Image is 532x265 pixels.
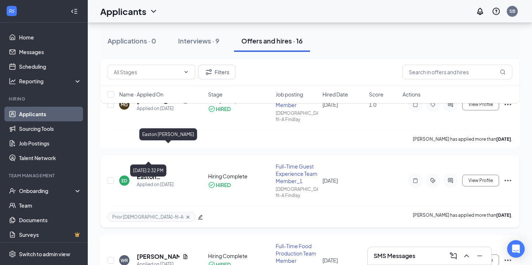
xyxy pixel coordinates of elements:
span: [DATE] [322,177,338,184]
a: Documents [19,213,82,227]
div: SB [509,8,515,14]
div: Applied on [DATE] [137,181,188,188]
b: [DATE] [496,212,511,218]
a: Applicants [19,107,82,121]
svg: ChevronDown [149,7,158,16]
span: edit [198,215,203,220]
span: View Profile [468,178,493,183]
div: Interviews · 9 [178,36,219,45]
svg: UserCheck [9,187,16,194]
input: Search in offers and hires [403,65,512,79]
a: Sourcing Tools [19,121,82,136]
span: Hired Date [322,91,348,98]
a: Messages [19,45,82,59]
h1: Applicants [100,5,146,18]
svg: Document [182,254,188,260]
svg: ChevronUp [462,251,471,260]
svg: ActiveChat [446,178,455,183]
svg: ComposeMessage [449,251,458,260]
div: [DATE] 2:32 PM [130,164,166,177]
div: [DEMOGRAPHIC_DATA]-fil-A Findlay [276,110,318,122]
span: Actions [403,91,420,98]
svg: ActiveTag [429,178,437,183]
svg: Collapse [71,8,78,15]
p: [PERSON_NAME] has applied more than . [413,212,512,222]
svg: Ellipses [503,256,512,265]
a: Scheduling [19,59,82,74]
svg: CheckmarkCircle [208,181,215,189]
svg: Note [411,178,420,183]
div: Hiring [9,96,80,102]
svg: Filter [204,68,213,76]
div: Open Intercom Messenger [507,240,525,258]
div: Full-Time Guest Experience Team Member_1 [276,163,318,185]
button: Minimize [474,250,486,262]
div: Full-Time Food Production Team Member [276,242,318,264]
div: [DEMOGRAPHIC_DATA]-fil-A Findlay [276,186,318,198]
a: Home [19,30,82,45]
div: WR [121,257,128,264]
button: ComposeMessage [448,250,459,262]
p: [PERSON_NAME] has applied more than . [413,136,512,142]
svg: WorkstreamLogo [8,7,15,15]
span: [DATE] [322,257,338,264]
span: Name · Applied On [119,91,163,98]
button: Filter Filters [198,65,235,79]
svg: Minimize [475,251,484,260]
span: Prior [DEMOGRAPHIC_DATA]-fil-A [112,214,184,220]
h5: [PERSON_NAME] [137,253,180,261]
div: Hiring Complete [208,173,271,180]
a: Team [19,198,82,213]
div: HIRED [216,181,231,189]
svg: Settings [9,250,16,258]
a: SurveysCrown [19,227,82,242]
span: Score [369,91,384,98]
button: View Profile [462,175,499,186]
div: Easton [PERSON_NAME] [139,128,197,140]
input: All Stages [114,68,180,76]
a: Job Postings [19,136,82,151]
span: Job posting [276,91,303,98]
svg: Ellipses [503,176,512,185]
div: Reporting [19,77,82,85]
svg: Cross [185,214,191,220]
div: Team Management [9,173,80,179]
div: Offers and hires · 16 [241,36,303,45]
svg: Notifications [476,7,484,16]
b: [DATE] [496,136,511,142]
h5: Easton [PERSON_NAME] [137,173,188,181]
div: Applications · 0 [107,36,156,45]
svg: QuestionInfo [492,7,501,16]
div: Hiring Complete [208,252,271,260]
button: ChevronUp [461,250,472,262]
div: Onboarding [19,187,75,194]
svg: Analysis [9,77,16,85]
svg: MagnifyingGlass [500,69,506,75]
h3: SMS Messages [374,252,415,260]
div: ED [121,178,127,184]
a: Talent Network [19,151,82,165]
div: Switch to admin view [19,250,70,258]
svg: ChevronDown [183,69,189,75]
span: Stage [208,91,223,98]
